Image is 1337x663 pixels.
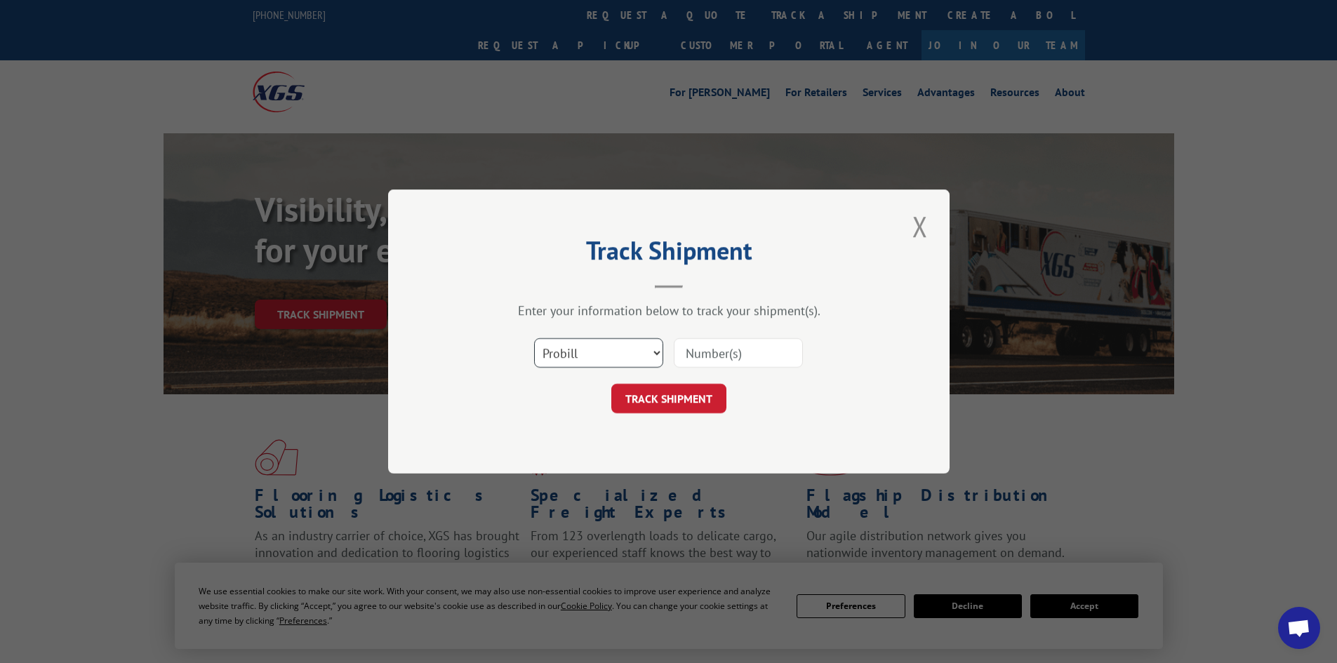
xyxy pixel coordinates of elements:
h2: Track Shipment [458,241,879,267]
input: Number(s) [674,338,803,368]
button: Close modal [908,207,932,246]
a: Open chat [1278,607,1320,649]
div: Enter your information below to track your shipment(s). [458,302,879,319]
button: TRACK SHIPMENT [611,384,726,413]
